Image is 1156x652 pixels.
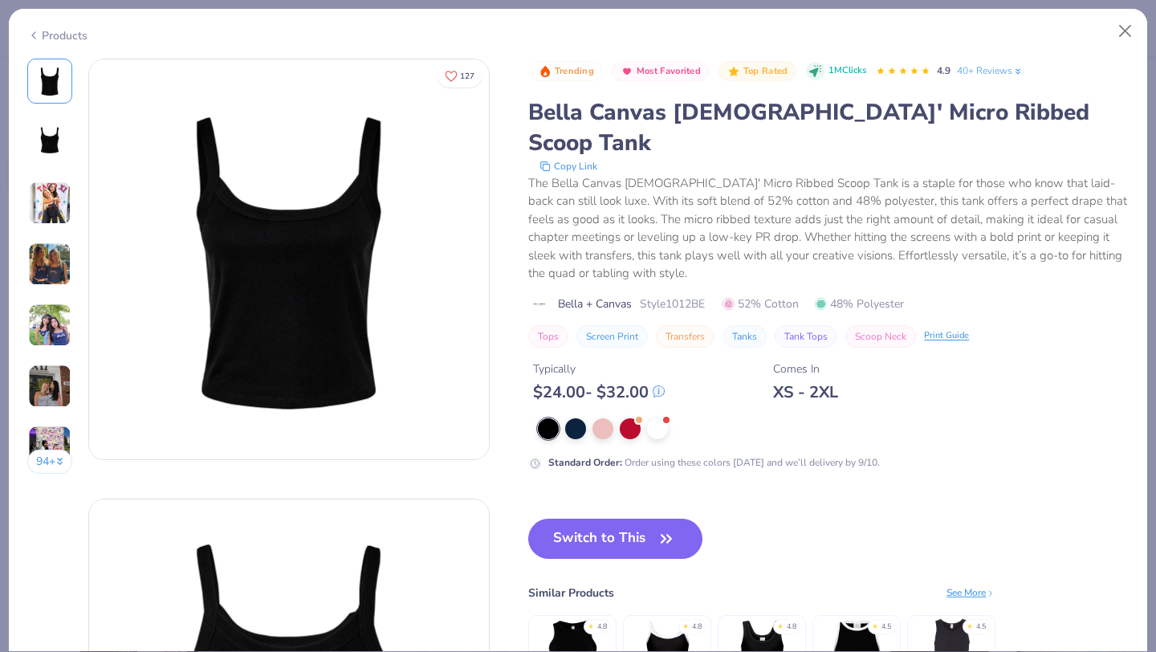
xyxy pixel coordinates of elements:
[976,621,986,633] div: 4.5
[597,621,607,633] div: 4.8
[528,585,614,601] div: Similar Products
[637,67,701,75] span: Most Favorited
[27,450,73,474] button: 94+
[640,295,705,312] span: Style 1012BE
[621,65,633,78] img: Most Favorited sort
[957,63,1024,78] a: 40+ Reviews
[528,174,1129,283] div: The Bella Canvas [DEMOGRAPHIC_DATA]' Micro Ribbed Scoop Tank is a staple for those who know that ...
[967,621,973,628] div: ★
[743,67,788,75] span: Top Rated
[845,325,916,348] button: Scoop Neck
[533,361,665,377] div: Typically
[548,455,880,470] div: Order using these colors [DATE] and we’ll delivery by 9/10.
[872,621,878,628] div: ★
[528,97,1129,158] div: Bella Canvas [DEMOGRAPHIC_DATA]' Micro Ribbed Scoop Tank
[718,61,796,82] button: Badge Button
[946,585,995,600] div: See More
[530,61,602,82] button: Badge Button
[27,27,88,44] div: Products
[31,62,69,100] img: Front
[31,123,69,161] img: Back
[773,382,838,402] div: XS - 2XL
[787,621,796,633] div: 4.8
[558,295,632,312] span: Bella + Canvas
[777,621,784,628] div: ★
[28,304,71,347] img: User generated content
[656,325,714,348] button: Transfers
[682,621,689,628] div: ★
[937,64,950,77] span: 4.9
[28,365,71,408] img: User generated content
[438,64,482,88] button: Like
[815,295,904,312] span: 48% Polyester
[548,456,622,469] strong: Standard Order :
[28,426,71,469] img: User generated content
[876,59,930,84] div: 4.9 Stars
[692,621,702,633] div: 4.8
[722,295,799,312] span: 52% Cotton
[28,181,71,225] img: User generated content
[881,621,891,633] div: 4.5
[539,65,552,78] img: Trending sort
[924,329,969,343] div: Print Guide
[722,325,767,348] button: Tanks
[460,72,474,80] span: 127
[612,61,709,82] button: Badge Button
[576,325,648,348] button: Screen Print
[727,65,740,78] img: Top Rated sort
[588,621,594,628] div: ★
[528,519,702,559] button: Switch to This
[828,64,866,78] span: 1M Clicks
[528,325,568,348] button: Tops
[533,382,665,402] div: $ 24.00 - $ 32.00
[773,361,838,377] div: Comes In
[28,242,71,286] img: User generated content
[555,67,594,75] span: Trending
[89,59,489,459] img: Front
[775,325,837,348] button: Tank Tops
[535,158,602,174] button: copy to clipboard
[1110,16,1141,47] button: Close
[528,298,550,311] img: brand logo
